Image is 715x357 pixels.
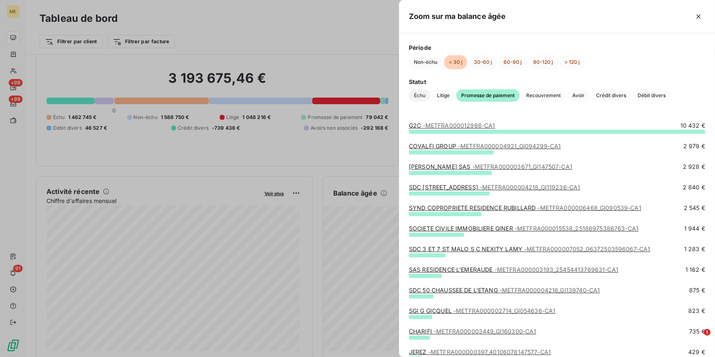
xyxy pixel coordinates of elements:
[524,245,650,252] span: - METFRA000007052_06372503596067-CA1
[409,204,641,211] a: SYND COPROPRIETE RESIDENCE RUBILLARD
[409,328,536,335] a: CHARIFI
[409,43,705,52] span: Période
[567,89,590,102] button: Avoir
[472,163,572,170] span: - METFRA000003671_GI147507-CA1
[683,163,705,171] span: 2 928 €
[444,55,467,69] button: < 30 j
[689,327,705,336] span: 735 €
[409,77,705,86] span: Statut
[456,89,520,102] button: Promesse de paiement
[684,224,705,233] span: 1 944 €
[683,183,705,191] span: 2 840 €
[685,266,705,274] span: 1 162 €
[704,329,710,336] span: 1
[423,122,495,129] span: - METFRA000012966-CA1
[521,89,566,102] button: Recouvrement
[688,348,705,356] span: 429 €
[409,122,495,129] a: G2C
[409,163,572,170] a: [PERSON_NAME] SAS
[680,121,705,130] span: 10 432 €
[409,142,561,149] a: COVALFI GROUP
[434,328,536,335] span: - METFRA000003449_GI160300-CA1
[689,286,705,294] span: 875 €
[499,55,527,69] button: 60-90 j
[409,225,638,232] a: SOCIETE CIVILE IMMOBILIERE GINER
[432,89,455,102] button: Litige
[409,266,618,273] a: SAS RESIDENCE L'EMERAUDE
[494,266,618,273] span: - METFRA000003193_25454413769631-CA1
[409,348,551,355] a: JEREZ
[591,89,631,102] button: Crédit divers
[683,142,705,150] span: 2 979 €
[499,287,600,294] span: - METFRA000004216_GI139740-CA1
[538,204,641,211] span: - METFRA000006468_GI090539-CA1
[409,307,555,314] a: SGI G GICQUEL
[633,89,671,102] button: Débit divers
[688,307,705,315] span: 823 €
[458,142,561,149] span: - METFRA000004921_GI094299-CA1
[528,55,558,69] button: 90-120 j
[409,287,600,294] a: SDC 50 CHAUSSEE DE L'ETANG
[687,329,707,349] iframe: Intercom live chat
[469,55,497,69] button: 30-60 j
[409,11,506,22] h5: Zoom sur ma balance âgée
[428,348,551,355] span: - METFRA000000397_40106078147577-CA1
[480,184,580,191] span: - METFRA000004218_GI119236-CA1
[409,245,650,252] a: SDC 3 ET 7 ST MALO S C NEXITY LAMY
[515,225,638,232] span: - METFRA000015538_25186975386763-CA1
[409,89,430,102] button: Échu
[559,55,585,69] button: > 120 j
[453,307,555,314] span: - METFRA000002714_GI054636-CA1
[684,204,705,212] span: 2 545 €
[409,55,442,69] button: Non-échu
[409,184,580,191] a: SDC [STREET_ADDRESS]
[684,245,705,253] span: 1 283 €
